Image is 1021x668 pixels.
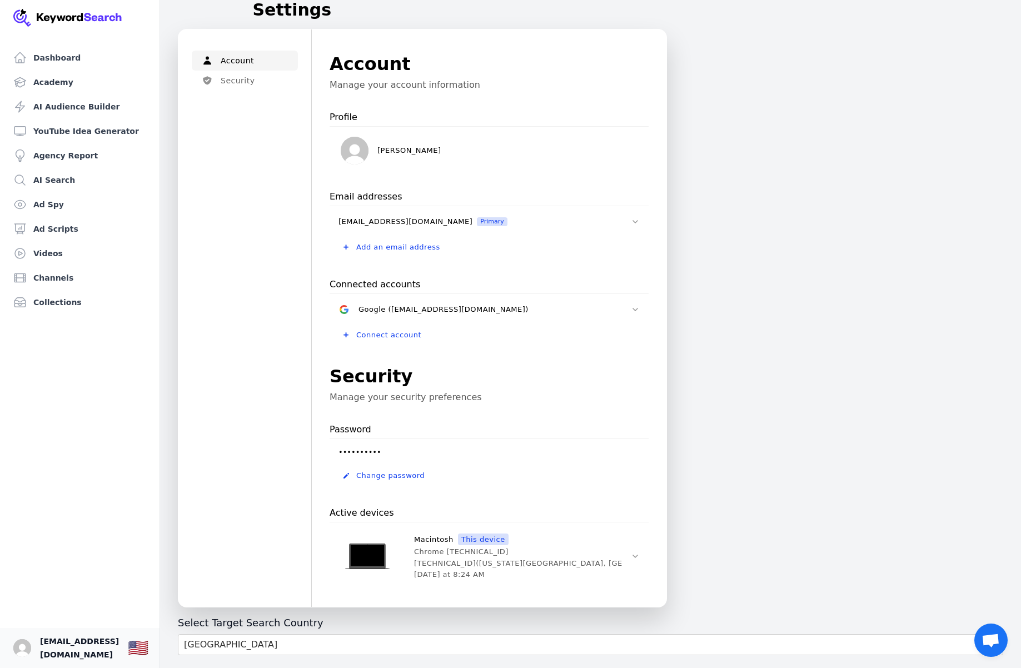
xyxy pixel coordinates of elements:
[184,638,277,651] div: [GEOGRAPHIC_DATA]
[330,131,649,170] button: Sean[PERSON_NAME]
[9,144,151,167] a: Agency Report
[414,559,693,568] p: [TECHNICAL_ID] ( [US_STATE][GEOGRAPHIC_DATA], [GEOGRAPHIC_DATA] )
[330,504,394,522] p: Active devices
[356,471,425,480] span: Change password
[341,137,368,164] img: Sean
[356,331,421,340] span: Connect account
[192,51,298,71] button: Account
[458,534,509,546] span: This device
[330,51,649,77] h1: Account
[128,638,148,658] div: 🇺🇸
[414,535,454,545] p: Macintosh
[13,639,31,657] img: Sean
[330,527,649,586] button: MacintoshThis deviceChrome [TECHNICAL_ID][TECHNICAL_ID]([US_STATE][GEOGRAPHIC_DATA], [GEOGRAPHIC_...
[358,305,529,314] div: Google ([EMAIL_ADDRESS][DOMAIN_NAME])
[338,217,472,226] span: [EMAIL_ADDRESS][DOMAIN_NAME]
[9,120,151,142] a: YouTube Idea Generator
[340,305,348,314] img: Google
[9,242,151,265] a: Videos
[9,47,151,69] a: Dashboard
[13,9,122,27] img: Your Company
[9,267,151,289] a: Channels
[477,217,507,226] span: Primary
[330,79,649,91] p: Manage your account information
[330,211,649,233] button: [EMAIL_ADDRESS][DOMAIN_NAME]Primary
[330,298,649,321] button: GoogleGoogle ([EMAIL_ADDRESS][DOMAIN_NAME])
[9,169,151,191] a: AI Search
[377,146,441,155] span: [PERSON_NAME]
[330,466,649,486] button: Change password
[13,639,31,657] button: Open user button
[330,108,357,126] p: Profile
[9,71,151,93] a: Academy
[330,237,649,257] button: Add an email address
[974,624,1008,657] div: Open chat
[330,363,649,390] h1: Security
[9,193,151,216] a: Ad Spy
[414,570,485,579] p: [DATE] at 8:24 AM
[9,291,151,313] a: Collections
[330,188,402,206] p: Email addresses
[9,96,151,118] a: AI Audience Builder
[330,325,649,345] button: Connect account
[178,616,1003,630] h3: Select Target Search Country
[330,421,371,438] p: Password
[330,392,649,403] p: Manage your security preferences
[330,443,649,461] p: ••••••••••
[40,635,119,661] span: [EMAIL_ADDRESS][DOMAIN_NAME]
[356,243,440,252] span: Add an email address
[9,218,151,240] a: Ad Scripts
[192,71,298,91] button: Security
[330,276,420,293] p: Connected accounts
[414,547,509,556] p: Chrome [TECHNICAL_ID]
[128,637,148,659] button: 🇺🇸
